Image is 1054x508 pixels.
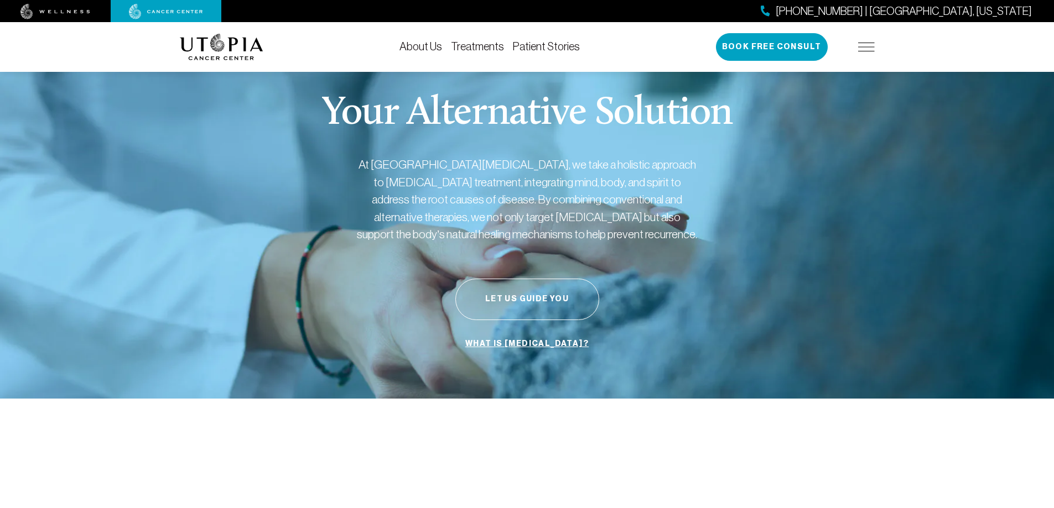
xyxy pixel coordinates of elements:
button: Book Free Consult [716,33,828,61]
img: cancer center [129,4,203,19]
img: wellness [20,4,90,19]
a: About Us [399,40,442,53]
img: icon-hamburger [858,43,875,51]
a: What is [MEDICAL_DATA]? [463,333,591,354]
a: Treatments [451,40,504,53]
button: Let Us Guide You [455,279,599,320]
p: At [GEOGRAPHIC_DATA][MEDICAL_DATA], we take a holistic approach to [MEDICAL_DATA] treatment, inte... [356,156,699,243]
img: logo [180,34,263,60]
a: [PHONE_NUMBER] | [GEOGRAPHIC_DATA], [US_STATE] [761,3,1032,19]
span: [PHONE_NUMBER] | [GEOGRAPHIC_DATA], [US_STATE] [776,3,1032,19]
p: Your Alternative Solution [321,94,733,134]
a: Patient Stories [513,40,580,53]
